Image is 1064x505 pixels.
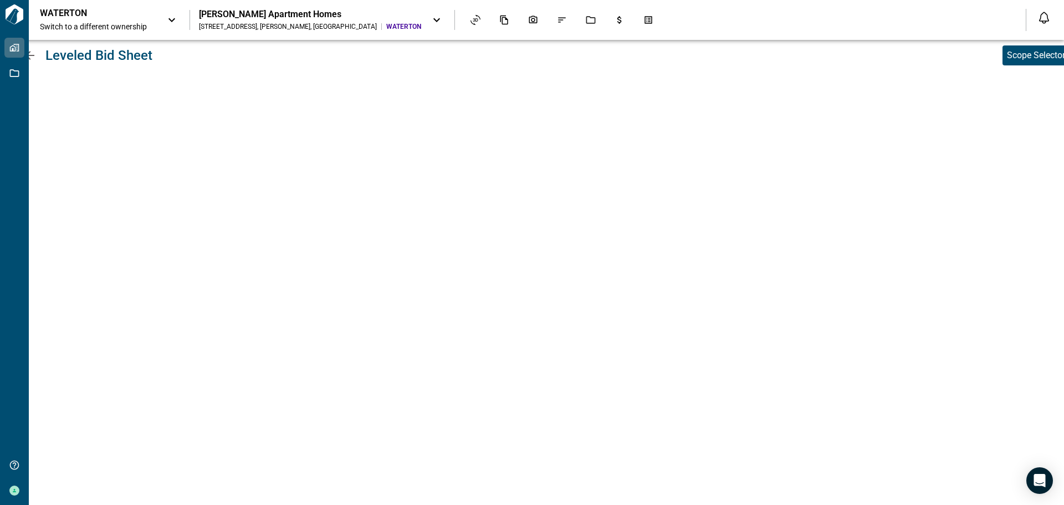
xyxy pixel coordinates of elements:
[521,11,545,29] div: Photos
[608,11,631,29] div: Budgets
[579,11,602,29] div: Jobs
[464,11,487,29] div: Asset View
[637,11,660,29] div: Takeoff Center
[40,21,156,32] span: Switch to a different ownership
[386,22,421,31] span: WATERTON
[199,22,377,31] div: [STREET_ADDRESS] , [PERSON_NAME] , [GEOGRAPHIC_DATA]
[550,11,574,29] div: Issues & Info
[493,11,516,29] div: Documents
[40,8,140,19] p: WATERTON
[45,48,152,63] span: Leveled Bid Sheet
[1026,467,1053,494] div: Open Intercom Messenger
[199,9,421,20] div: [PERSON_NAME] Apartment Homes
[1035,9,1053,27] button: Open notification feed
